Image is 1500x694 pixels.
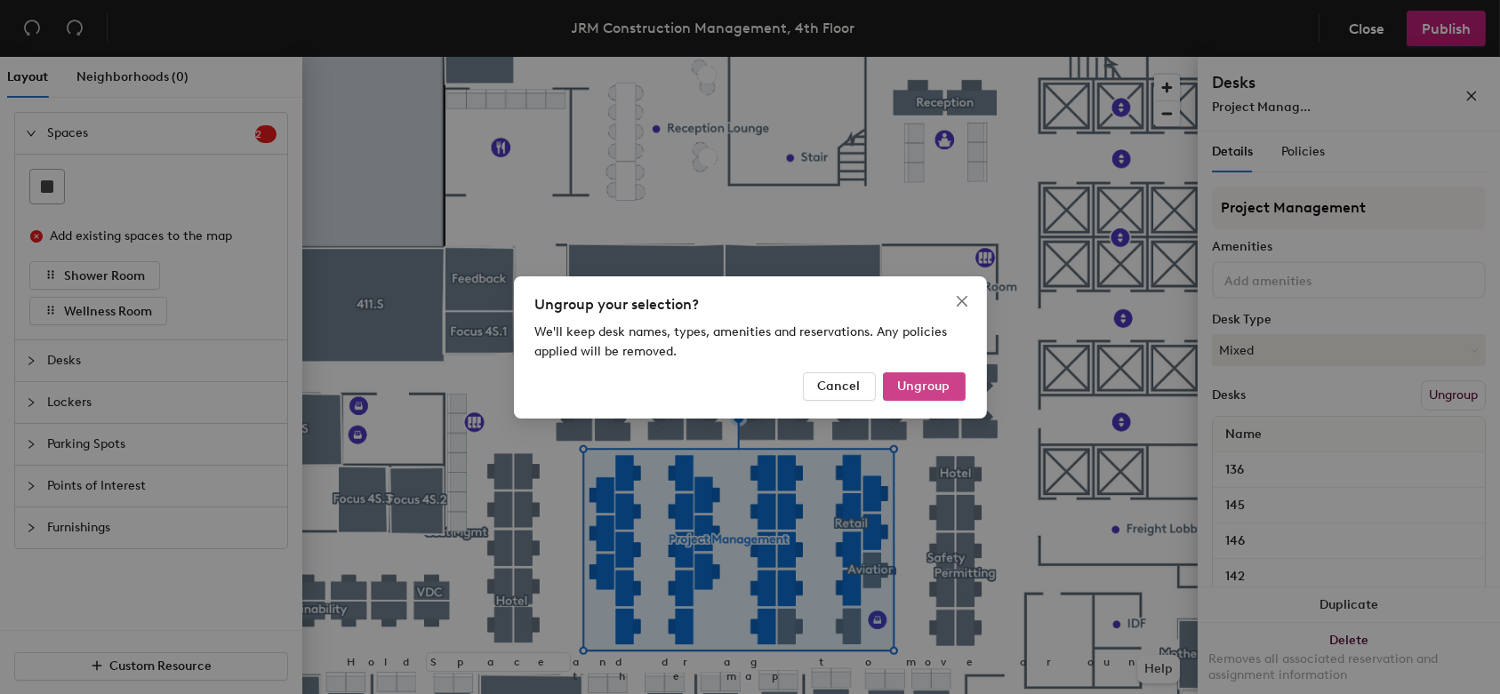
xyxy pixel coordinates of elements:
[883,372,966,401] button: Ungroup
[955,294,969,308] span: close
[898,379,951,394] span: Ungroup
[535,324,948,359] span: We'll keep desk names, types, amenities and reservations. Any policies applied will be removed.
[818,379,861,394] span: Cancel
[948,294,976,308] span: Close
[948,287,976,315] button: Close
[535,294,966,315] div: Ungroup your selection?
[803,372,876,401] button: Cancel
